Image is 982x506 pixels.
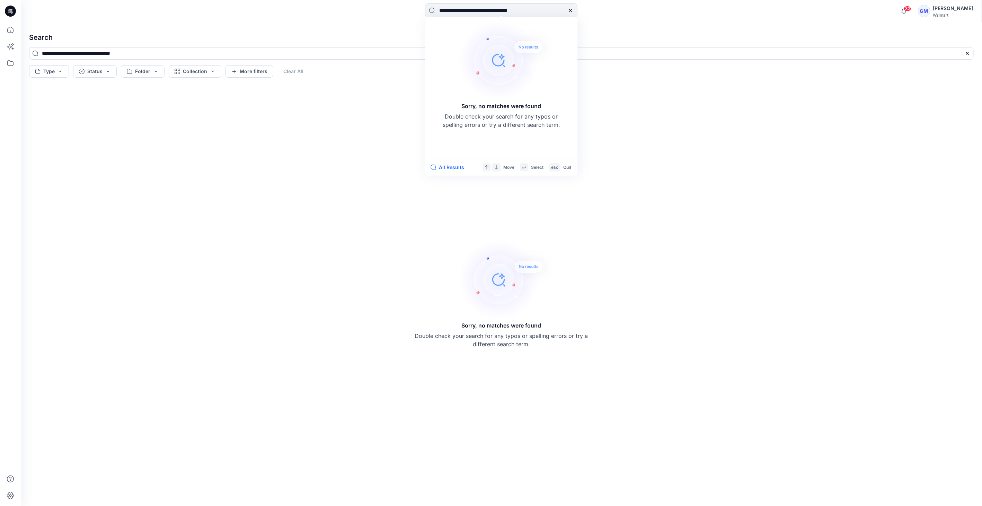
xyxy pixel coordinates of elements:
[169,65,221,78] button: Collection
[225,65,273,78] button: More filters
[29,65,69,78] button: Type
[904,6,911,11] span: 32
[442,112,560,129] p: Double check your search for any typos or spelling errors or try a different search term.
[551,164,558,171] p: esc
[415,332,588,348] p: Double check your search for any typos or spelling errors or try a different search term.
[531,164,543,171] p: Select
[121,65,165,78] button: Folder
[459,238,556,321] img: Sorry, no matches were found
[933,4,973,12] div: [PERSON_NAME]
[458,19,555,102] img: Sorry, no matches were found
[73,65,117,78] button: Status
[503,164,514,171] p: Move
[563,164,571,171] p: Quit
[461,102,541,110] h5: Sorry, no matches were found
[431,163,469,172] button: All Results
[933,12,973,18] div: Walmart
[24,28,979,47] h4: Search
[462,321,541,330] h5: Sorry, no matches were found
[918,5,930,17] div: GM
